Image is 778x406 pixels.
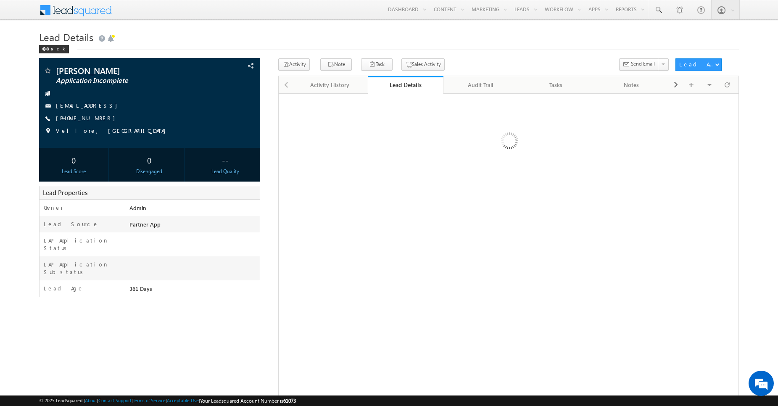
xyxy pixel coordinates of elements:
div: Lead Details [374,81,437,89]
a: Contact Support [98,398,132,403]
span: 61073 [283,398,296,404]
label: Lead Age [44,285,84,292]
a: Notes [594,76,669,94]
div: Lead Actions [679,61,715,68]
div: Lead Quality [193,168,258,175]
a: Activity History [293,76,368,94]
div: Lead Score [41,168,107,175]
div: Disengaged [117,168,182,175]
a: Lead Details [368,76,443,94]
button: Send Email [619,58,659,71]
div: Partner App [127,220,260,232]
label: LAP Application Substatus [44,261,119,276]
span: Your Leadsquared Account Number is [200,398,296,404]
a: Tasks [519,76,594,94]
a: Terms of Service [133,398,166,403]
div: Audit Trail [450,80,511,90]
div: Notes [601,80,662,90]
a: Back [39,45,73,52]
span: Lead Properties [43,188,87,197]
a: Acceptable Use [167,398,199,403]
a: [EMAIL_ADDRESS] [56,102,121,109]
label: Owner [44,204,63,211]
button: Note [320,58,352,71]
div: Activity History [299,80,360,90]
label: Lead Source [44,220,99,228]
span: Application Incomplete [56,76,194,85]
div: 0 [41,152,107,168]
span: Vellore, [GEOGRAPHIC_DATA] [56,127,170,135]
div: 0 [117,152,182,168]
button: Task [361,58,393,71]
span: [PHONE_NUMBER] [56,114,119,123]
img: Loading... [465,99,552,186]
a: Audit Trail [443,76,519,94]
a: About [85,398,97,403]
button: Lead Actions [675,58,722,71]
div: Tasks [525,80,586,90]
button: Sales Activity [401,58,445,71]
span: © 2025 LeadSquared | | | | | [39,397,296,405]
span: Send Email [631,60,655,68]
span: Admin [129,204,146,211]
div: -- [193,152,258,168]
button: Activity [278,58,310,71]
div: Back [39,45,69,53]
span: Lead Details [39,30,93,44]
span: [PERSON_NAME] [56,66,194,75]
label: LAP Application Status [44,237,119,252]
div: 361 Days [127,285,260,296]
